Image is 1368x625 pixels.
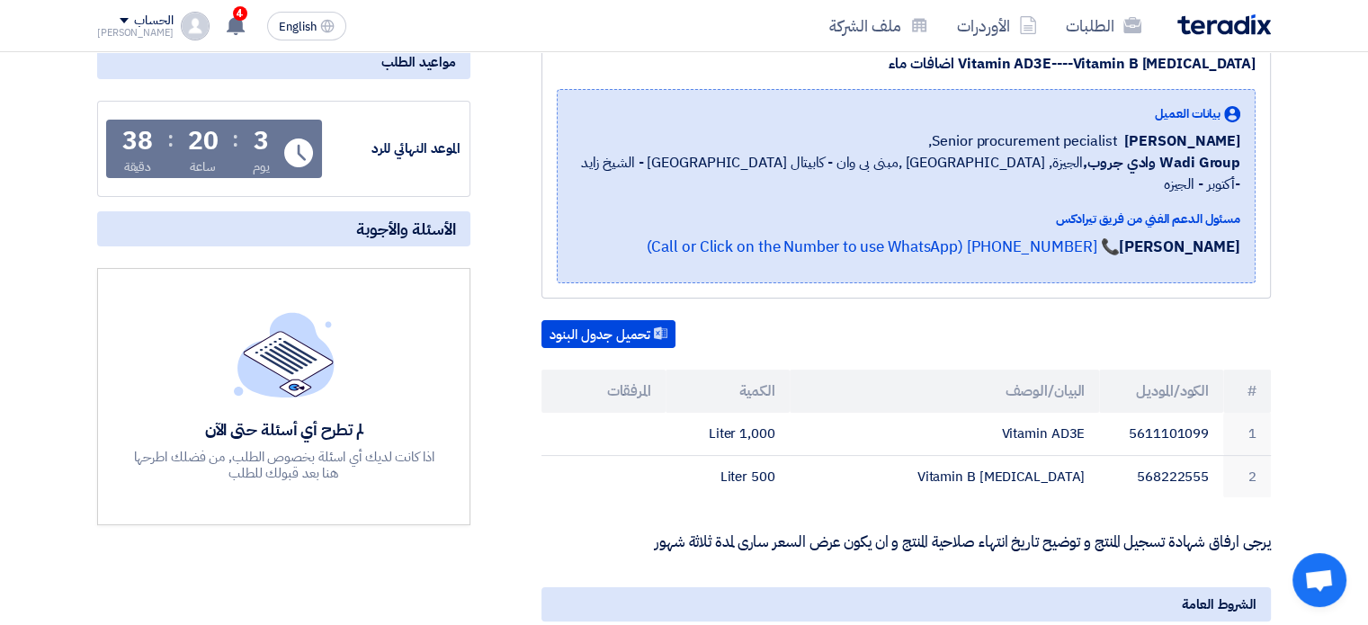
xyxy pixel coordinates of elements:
span: English [279,21,317,33]
td: Vitamin AD3E [790,413,1100,455]
span: الجيزة, [GEOGRAPHIC_DATA] ,مبنى بى وان - كابيتال [GEOGRAPHIC_DATA] - الشيخ زايد -أكتوبر - الجيزه [572,152,1240,195]
div: الحساب [134,13,173,29]
th: البيان/الوصف [790,370,1100,413]
th: الكود/الموديل [1099,370,1223,413]
div: Vitamin AD3E----Vitamin B [MEDICAL_DATA] اضافات ماء [557,53,1256,75]
div: : [167,123,174,156]
td: 568222555 [1099,455,1223,497]
img: Teradix logo [1177,14,1271,35]
td: Vitamin B [MEDICAL_DATA] [790,455,1100,497]
a: الطلبات [1051,4,1156,47]
th: الكمية [666,370,790,413]
div: ساعة [190,157,216,176]
th: المرفقات [541,370,666,413]
a: 📞 [PHONE_NUMBER] (Call or Click on the Number to use WhatsApp) [646,236,1119,258]
div: 3 [254,129,269,154]
span: بيانات العميل [1155,104,1220,123]
img: profile_test.png [181,12,210,40]
th: # [1223,370,1271,413]
div: : [232,123,238,156]
span: [PERSON_NAME] [1124,130,1240,152]
td: 2 [1223,455,1271,497]
button: English [267,12,346,40]
div: مواعيد الطلب [97,45,470,79]
div: مسئول الدعم الفني من فريق تيرادكس [572,210,1240,228]
div: دردشة مفتوحة [1292,553,1346,607]
div: دقيقة [124,157,152,176]
strong: [PERSON_NAME] [1119,236,1240,258]
span: Senior procurement pecialist, [928,130,1117,152]
button: تحميل جدول البنود [541,320,675,349]
span: الأسئلة والأجوبة [356,219,456,239]
div: اذا كانت لديك أي اسئلة بخصوص الطلب, من فضلك اطرحها هنا بعد قبولك للطلب [131,449,437,481]
td: 1 [1223,413,1271,455]
td: 500 Liter [666,455,790,497]
div: الموعد النهائي للرد [326,138,460,159]
a: الأوردرات [943,4,1051,47]
div: [PERSON_NAME] [97,28,174,38]
div: 38 [122,129,153,154]
span: الشروط العامة [1182,594,1256,614]
td: 1,000 Liter [666,413,790,455]
b: Wadi Group وادي جروب, [1083,152,1240,174]
p: يرجى ارفاق شهادة تسجيل المنتج و توضيح تاريخ انتهاء صلاحية المنتج و ان يكون عرض السعر سارى لمدة ثل... [541,533,1271,551]
td: 5611101099 [1099,413,1223,455]
div: لم تطرح أي أسئلة حتى الآن [131,419,437,440]
img: empty_state_list.svg [234,312,335,397]
div: 20 [188,129,219,154]
span: 4 [233,6,247,21]
div: يوم [253,157,270,176]
a: ملف الشركة [815,4,943,47]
